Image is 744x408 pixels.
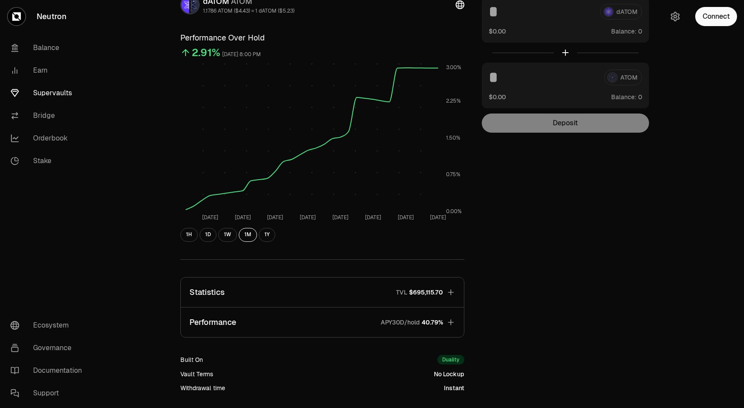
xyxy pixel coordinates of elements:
[611,27,636,36] span: Balance:
[398,214,414,221] tspan: [DATE]
[422,318,443,327] span: 40.79%
[259,228,275,242] button: 1Y
[332,214,348,221] tspan: [DATE]
[239,228,257,242] button: 1M
[222,50,261,60] div: [DATE] 8:00 PM
[180,32,464,44] h3: Performance Over Hold
[203,7,294,14] div: 1.1786 ATOM ($4.43) = 1 dATOM ($5.23)
[409,288,443,297] span: $695,115.70
[437,355,464,365] div: Duality
[180,384,225,392] div: Withdrawal time
[446,97,461,104] tspan: 2.25%
[3,359,94,382] a: Documentation
[489,27,506,36] button: $0.00
[3,127,94,150] a: Orderbook
[446,134,460,141] tspan: 1.50%
[235,214,251,221] tspan: [DATE]
[180,355,203,364] div: Built On
[446,64,461,71] tspan: 3.00%
[695,7,737,26] button: Connect
[611,93,636,101] span: Balance:
[3,314,94,337] a: Ecosystem
[180,228,198,242] button: 1H
[300,214,316,221] tspan: [DATE]
[181,278,464,307] button: StatisticsTVL$695,115.70
[3,337,94,359] a: Governance
[192,46,220,60] div: 2.91%
[489,92,506,101] button: $0.00
[3,82,94,104] a: Supervaults
[189,316,236,328] p: Performance
[396,288,407,297] p: TVL
[365,214,381,221] tspan: [DATE]
[444,384,464,392] div: Instant
[3,382,94,405] a: Support
[181,308,464,337] button: PerformanceAPY30D/hold40.79%
[202,214,218,221] tspan: [DATE]
[434,370,464,378] div: No Lockup
[446,171,460,178] tspan: 0.75%
[218,228,237,242] button: 1W
[430,214,446,221] tspan: [DATE]
[267,214,283,221] tspan: [DATE]
[381,318,420,327] p: APY30D/hold
[200,228,216,242] button: 1D
[3,59,94,82] a: Earn
[446,208,462,215] tspan: 0.00%
[3,150,94,172] a: Stake
[180,370,213,378] div: Vault Terms
[3,37,94,59] a: Balance
[3,104,94,127] a: Bridge
[189,286,225,298] p: Statistics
